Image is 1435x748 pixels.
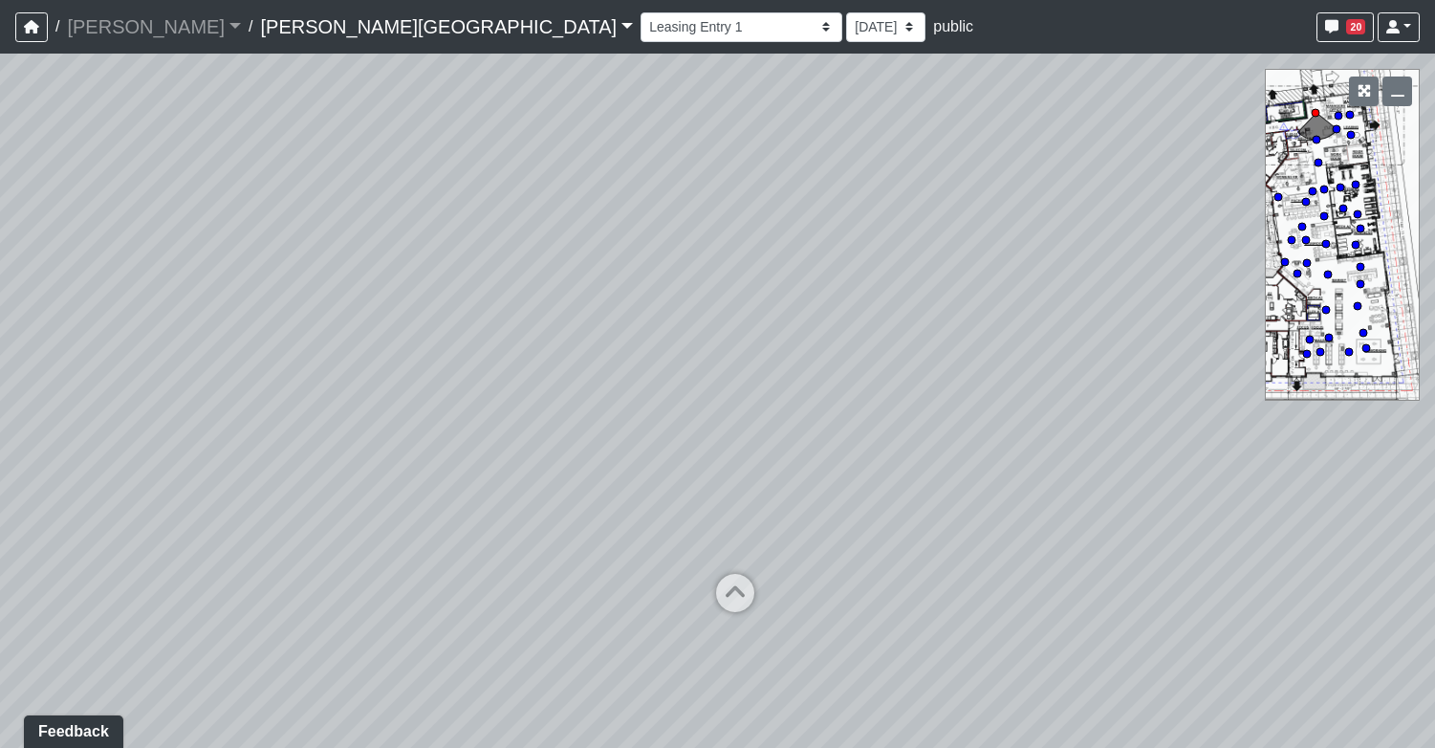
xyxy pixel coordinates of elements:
[48,8,67,46] span: /
[260,8,633,46] a: [PERSON_NAME][GEOGRAPHIC_DATA]
[14,710,127,748] iframe: Ybug feedback widget
[67,8,241,46] a: [PERSON_NAME]
[241,8,260,46] span: /
[1316,12,1374,42] button: 20
[933,18,973,34] span: public
[1346,19,1365,34] span: 20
